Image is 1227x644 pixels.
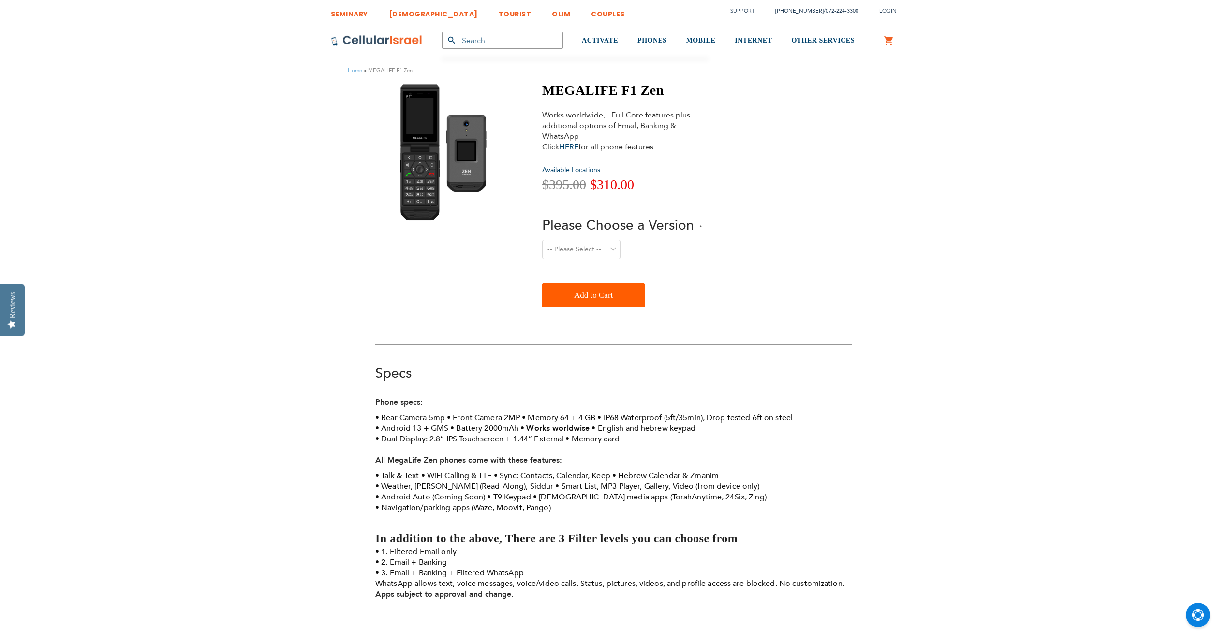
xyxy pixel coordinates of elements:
span: INTERNET [735,37,772,44]
a: MOBILE [686,23,716,59]
span: ACTIVATE [582,37,618,44]
div: Works worldwide, - Full Core features plus additional options of Email, Banking & WhatsApp Click ... [542,110,692,152]
li: Dual Display: 2.8” IPS Touchscreen + 1.44” External [375,434,563,444]
li: WiFi Calling & LTE [421,470,492,481]
li: / [766,4,858,18]
span: Please Choose a Version [542,216,694,234]
li: English and hebrew keypad [591,423,695,434]
div: Reviews [8,292,17,318]
li: [DEMOGRAPHIC_DATA] media apps (TorahAnytime, 24Six, Zing) [533,492,767,502]
a: COUPLES [591,2,625,20]
a: [DEMOGRAPHIC_DATA] [389,2,478,20]
span: $395.00 [542,177,586,192]
a: PHONES [637,23,667,59]
li: Hebrew Calendar & Zmanim [612,470,719,481]
a: Specs [375,364,412,382]
strong: Apps subject to approval and change. [375,589,514,600]
li: Talk & Text [375,470,419,481]
li: Memory card [565,434,620,444]
a: ACTIVATE [582,23,618,59]
strong: In addition to the above, There are 3 Filter levels you can choose from [375,532,738,544]
li: Memory 64 + 4 GB [522,412,595,423]
li: Rear Camera 5mp [375,412,445,423]
li: Smart List, MP3 Player, Gallery, Video (from device only) [555,481,759,492]
a: SEMINARY [331,2,368,20]
li: Sync: Contacts, Calendar, Keep [494,470,610,481]
strong: All MegaLife Zen phones come with these features: [375,455,562,466]
span: MOBILE [686,37,716,44]
span: $310.00 [590,177,634,192]
span: OTHER SERVICES [791,37,855,44]
li: 3. Email + Banking + Filtered WhatsApp WhatsApp allows text, voice messages, voice/video calls. S... [375,568,852,589]
a: Home [348,67,362,74]
a: HERE [559,142,578,152]
span: Login [879,7,897,15]
span: PHONES [637,37,667,44]
li: 2. Email + Banking [375,557,852,568]
button: Add to Cart [542,283,645,307]
li: IP68 Waterproof (5ft/35min), Drop tested 6ft on steel [597,412,793,423]
li: 1. Filtered Email only [375,546,852,557]
a: Support [730,7,754,15]
li: MEGALIFE F1 Zen [362,66,413,75]
a: INTERNET [735,23,772,59]
strong: Phone specs: [375,397,423,408]
li: Android Auto (Coming Soon) [375,492,485,502]
input: Search [442,32,563,49]
a: Available Locations [542,165,600,175]
a: 072-224-3300 [826,7,858,15]
a: [PHONE_NUMBER] [775,7,824,15]
li: Android 13 + GMS [375,423,448,434]
li: T9 Keypad [487,492,531,502]
li: Navigation/parking apps (Waze, Moovit, Pango) [375,502,551,513]
img: Cellular Israel Logo [331,35,423,46]
strong: Works worldwise [526,423,590,434]
a: TOURIST [499,2,532,20]
li: Front Camera 2MP [447,412,520,423]
h1: MEGALIFE F1 Zen [542,82,702,99]
a: OTHER SERVICES [791,23,855,59]
a: OLIM [552,2,570,20]
li: Battery 2000mAh [450,423,518,434]
span: Add to Cart [574,286,613,305]
img: MEGALIFE F1 Zen [393,82,498,222]
li: Weather, [PERSON_NAME] (Read-Along), Siddur [375,481,553,492]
